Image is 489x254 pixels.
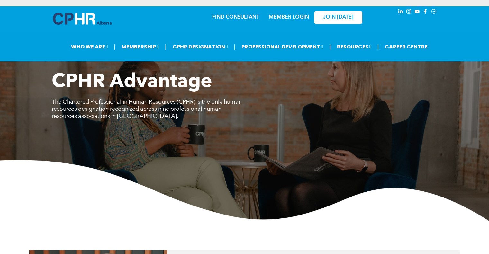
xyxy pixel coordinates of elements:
img: A blue and white logo for cp alberta [53,13,112,25]
a: CAREER CENTRE [383,41,430,53]
a: youtube [414,8,421,17]
span: The Chartered Professional in Human Resources (CPHR) is the only human resources designation reco... [52,99,242,119]
a: linkedin [397,8,404,17]
span: JOIN [DATE] [323,14,353,21]
li: | [234,40,236,53]
a: JOIN [DATE] [314,11,362,24]
span: WHO WE ARE [69,41,110,53]
a: Social network [430,8,438,17]
li: | [114,40,116,53]
span: CPHR Advantage [52,73,212,92]
span: RESOURCES [335,41,373,53]
a: MEMBER LOGIN [269,15,309,20]
a: FIND CONSULTANT [212,15,259,20]
a: facebook [422,8,429,17]
li: | [165,40,167,53]
li: | [329,40,331,53]
span: CPHR DESIGNATION [171,41,230,53]
a: instagram [405,8,412,17]
span: PROFESSIONAL DEVELOPMENT [240,41,325,53]
span: MEMBERSHIP [120,41,161,53]
li: | [377,40,379,53]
